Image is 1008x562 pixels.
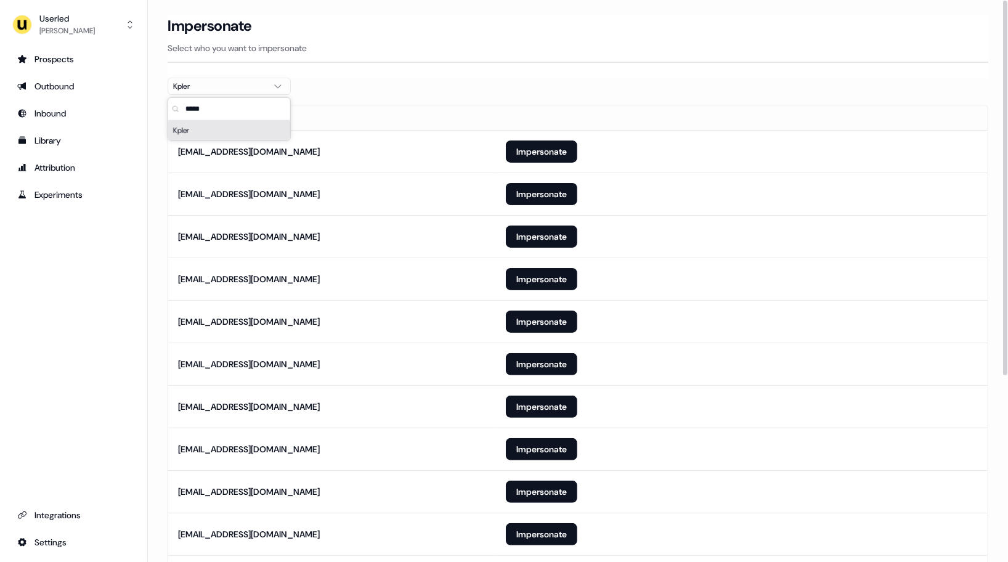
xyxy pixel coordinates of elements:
[17,189,130,201] div: Experiments
[506,438,577,460] button: Impersonate
[178,316,320,328] div: [EMAIL_ADDRESS][DOMAIN_NAME]
[178,401,320,413] div: [EMAIL_ADDRESS][DOMAIN_NAME]
[17,161,130,174] div: Attribution
[506,226,577,248] button: Impersonate
[178,486,320,498] div: [EMAIL_ADDRESS][DOMAIN_NAME]
[506,523,577,545] button: Impersonate
[168,78,291,95] button: Kpler
[178,443,320,455] div: [EMAIL_ADDRESS][DOMAIN_NAME]
[506,311,577,333] button: Impersonate
[17,509,130,521] div: Integrations
[39,12,95,25] div: Userled
[10,131,137,150] a: Go to templates
[17,536,130,548] div: Settings
[17,134,130,147] div: Library
[506,481,577,503] button: Impersonate
[10,185,137,205] a: Go to experiments
[168,105,496,130] th: Email
[10,532,137,552] a: Go to integrations
[178,230,320,243] div: [EMAIL_ADDRESS][DOMAIN_NAME]
[10,76,137,96] a: Go to outbound experience
[173,80,266,92] div: Kpler
[506,396,577,418] button: Impersonate
[506,183,577,205] button: Impersonate
[178,358,320,370] div: [EMAIL_ADDRESS][DOMAIN_NAME]
[178,528,320,540] div: [EMAIL_ADDRESS][DOMAIN_NAME]
[168,121,290,140] div: Suggestions
[168,121,290,140] div: Kpler
[10,49,137,69] a: Go to prospects
[39,25,95,37] div: [PERSON_NAME]
[506,140,577,163] button: Impersonate
[178,188,320,200] div: [EMAIL_ADDRESS][DOMAIN_NAME]
[178,145,320,158] div: [EMAIL_ADDRESS][DOMAIN_NAME]
[178,273,320,285] div: [EMAIL_ADDRESS][DOMAIN_NAME]
[168,42,988,54] p: Select who you want to impersonate
[506,268,577,290] button: Impersonate
[10,158,137,177] a: Go to attribution
[17,107,130,120] div: Inbound
[10,104,137,123] a: Go to Inbound
[10,505,137,525] a: Go to integrations
[506,353,577,375] button: Impersonate
[168,17,252,35] h3: Impersonate
[17,80,130,92] div: Outbound
[10,10,137,39] button: Userled[PERSON_NAME]
[17,53,130,65] div: Prospects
